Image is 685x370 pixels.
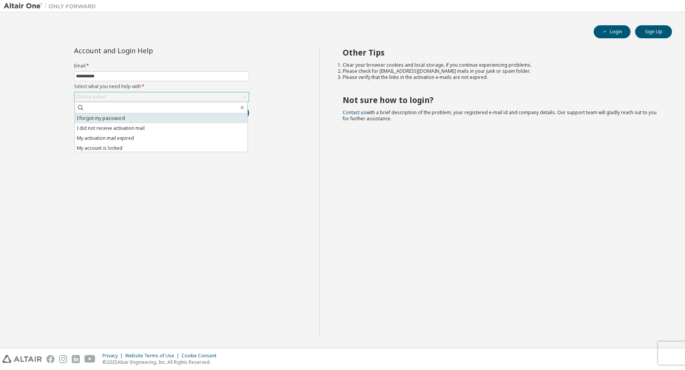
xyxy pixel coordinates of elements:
[74,47,214,54] div: Account and Login Help
[46,355,54,363] img: facebook.svg
[594,25,631,38] button: Login
[182,353,221,359] div: Cookie Consent
[343,74,658,80] li: Please verify that the links in the activation e-mails are not expired.
[102,353,125,359] div: Privacy
[76,94,106,100] div: Click to select
[343,95,658,105] h2: Not sure how to login?
[343,47,658,57] h2: Other Tips
[74,83,249,90] label: Select what you need help with
[72,355,80,363] img: linkedin.svg
[2,355,42,363] img: altair_logo.svg
[59,355,67,363] img: instagram.svg
[84,355,96,363] img: youtube.svg
[75,113,248,123] li: I forgot my password
[4,2,100,10] img: Altair One
[343,109,366,116] a: Contact us
[74,92,249,102] div: Click to select
[343,62,658,68] li: Clear your browser cookies and local storage, if you continue experiencing problems.
[635,25,672,38] button: Sign Up
[102,359,221,365] p: © 2025 Altair Engineering, Inc. All Rights Reserved.
[125,353,182,359] div: Website Terms of Use
[343,68,658,74] li: Please check for [EMAIL_ADDRESS][DOMAIN_NAME] mails in your junk or spam folder.
[74,63,249,69] label: Email
[343,109,657,122] span: with a brief description of the problem, your registered e-mail id and company details. Our suppo...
